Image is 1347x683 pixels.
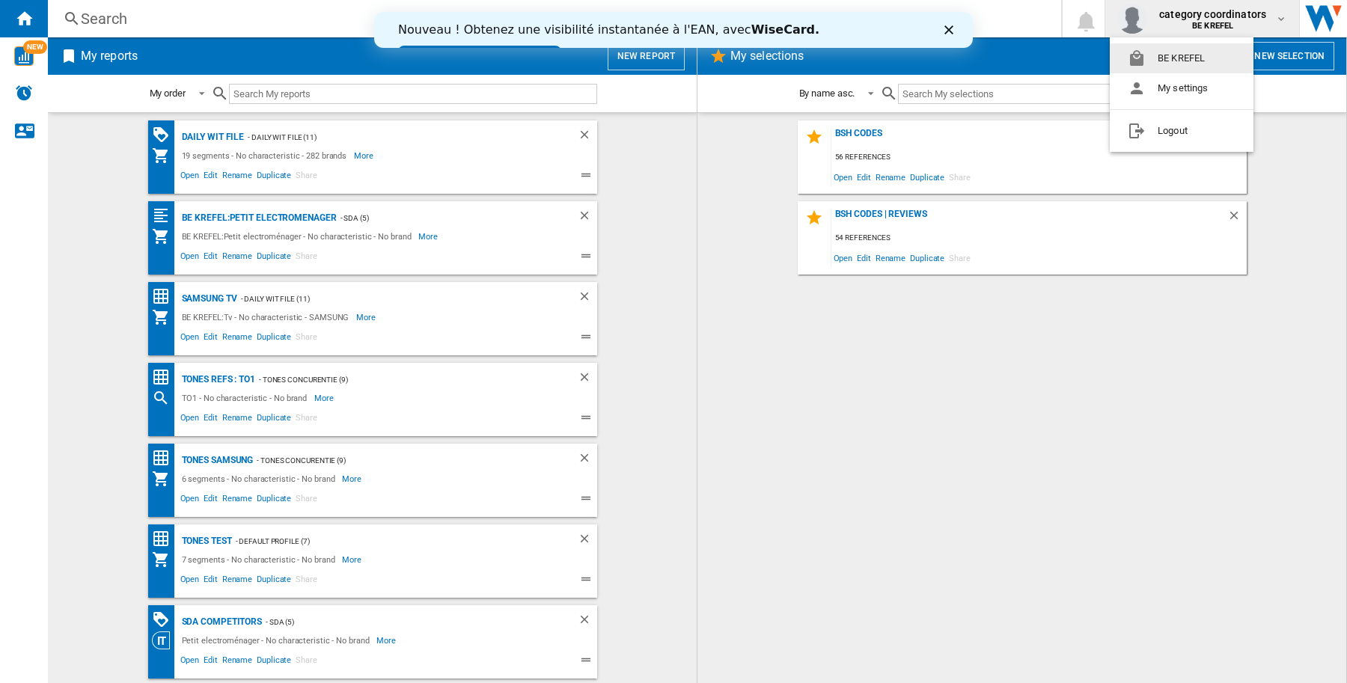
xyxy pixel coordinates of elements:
button: BE KREFEL [1110,43,1253,73]
button: Logout [1110,116,1253,146]
iframe: Intercom live chat bannière [374,12,973,48]
div: Fermer [570,13,585,22]
button: My settings [1110,73,1253,103]
a: Essayez dès maintenant ! [24,34,187,52]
